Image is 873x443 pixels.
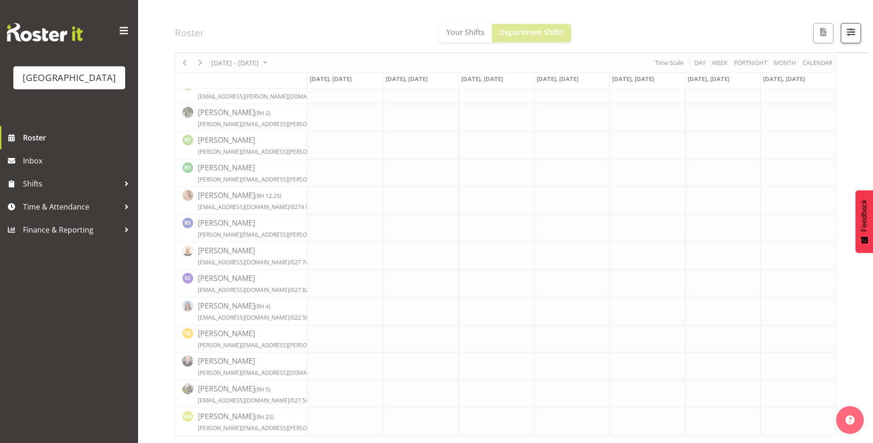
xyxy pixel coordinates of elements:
[23,154,133,168] span: Inbox
[23,71,116,85] div: [GEOGRAPHIC_DATA]
[23,200,120,214] span: Time & Attendance
[856,190,873,253] button: Feedback - Show survey
[841,23,861,43] button: Filter Shifts
[23,177,120,191] span: Shifts
[23,223,120,237] span: Finance & Reporting
[7,23,83,41] img: Rosterit website logo
[23,131,133,145] span: Roster
[860,199,868,232] span: Feedback
[845,415,855,425] img: help-xxl-2.png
